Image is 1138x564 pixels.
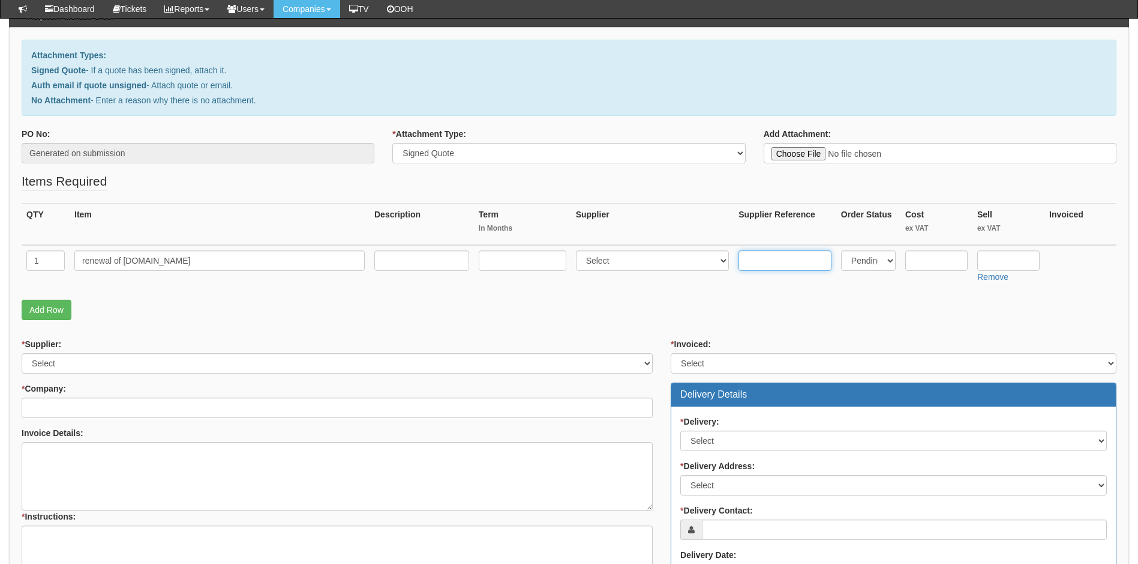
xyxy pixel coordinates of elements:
p: - If a quote has been signed, attach it. [31,64,1107,76]
b: Attachment Types: [31,50,106,60]
label: Delivery: [680,416,719,428]
a: Remove [977,272,1008,282]
label: Instructions: [22,511,76,523]
th: Item [70,204,370,246]
h3: Delivery Details [680,389,1107,400]
label: Company: [22,383,66,395]
label: PO No: [22,128,50,140]
legend: Items Required [22,172,107,191]
label: Supplier: [22,338,61,350]
b: Auth email if quote unsigned [31,80,146,90]
label: Delivery Contact: [680,505,753,517]
label: Invoiced: [671,338,711,350]
b: Signed Quote [31,65,86,75]
label: Invoice Details: [22,427,83,439]
th: Term [474,204,571,246]
label: Attachment Type: [392,128,466,140]
b: No Attachment [31,96,91,105]
th: QTY [22,204,70,246]
p: - Enter a reason why there is no attachment. [31,94,1107,106]
th: Order Status [836,204,900,246]
small: In Months [479,223,566,234]
th: Invoiced [1044,204,1116,246]
th: Sell [972,204,1044,246]
small: ex VAT [905,223,968,234]
label: Delivery Date: [680,549,736,561]
th: Supplier [571,204,734,246]
label: Delivery Address: [680,460,755,472]
th: Description [370,204,474,246]
small: ex VAT [977,223,1040,234]
label: Add Attachment: [764,128,831,140]
th: Supplier Reference [734,204,836,246]
p: - Attach quote or email. [31,79,1107,91]
th: Cost [900,204,972,246]
a: Add Row [22,300,71,320]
